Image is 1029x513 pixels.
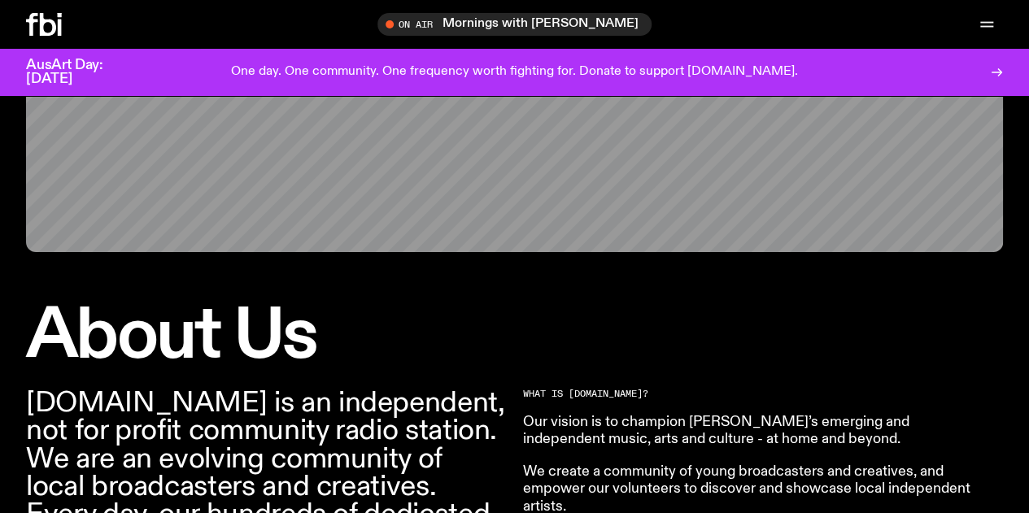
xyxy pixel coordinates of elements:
h3: AusArt Day: [DATE] [26,59,130,86]
button: On AirMornings with [PERSON_NAME] [377,13,652,36]
p: One day. One community. One frequency worth fighting for. Donate to support [DOMAIN_NAME]. [231,65,798,80]
p: Our vision is to champion [PERSON_NAME]’s emerging and independent music, arts and culture - at h... [523,414,992,449]
h1: About Us [26,304,507,370]
h2: What is [DOMAIN_NAME]? [523,389,992,398]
